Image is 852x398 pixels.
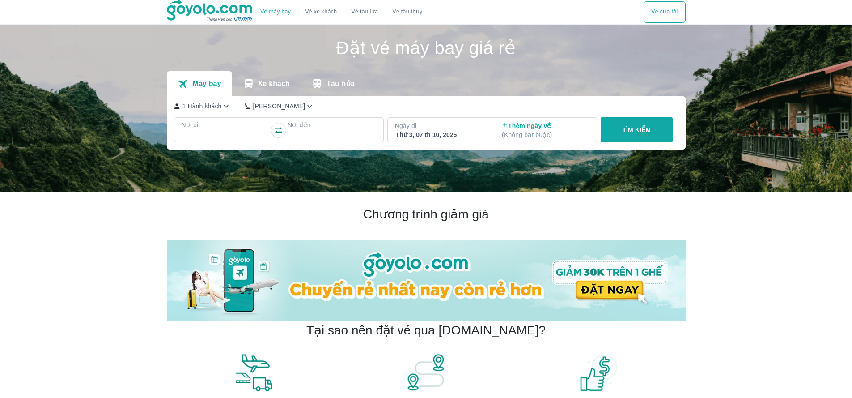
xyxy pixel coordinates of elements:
[167,71,365,96] div: transportation tabs
[167,240,686,321] img: banner-home
[192,79,221,88] p: Máy bay
[167,39,686,57] h1: Đặt vé máy bay giá rẻ
[502,121,589,139] p: Thêm ngày về
[233,353,273,392] img: banner
[344,1,386,23] a: Vé tàu lửa
[182,102,222,111] p: 1 Hành khách
[396,130,483,139] div: Thứ 3, 07 th 10, 2025
[395,121,483,130] p: Ngày đi
[253,1,429,23] div: choose transportation mode
[167,206,686,223] h2: Chương trình giảm giá
[288,120,376,129] p: Nơi đến
[644,1,685,23] button: Vé của tôi
[385,1,429,23] button: Vé tàu thủy
[502,130,589,139] p: ( Không bắt buộc )
[260,9,291,15] a: Vé máy bay
[579,353,619,392] img: banner
[622,125,651,134] p: TÌM KIẾM
[305,9,337,15] a: Vé xe khách
[253,102,305,111] p: [PERSON_NAME]
[306,322,546,338] h2: Tại sao nên đặt vé qua [DOMAIN_NAME]?
[406,353,446,392] img: banner
[182,120,270,129] p: Nơi đi
[174,102,231,111] button: 1 Hành khách
[258,79,290,88] p: Xe khách
[644,1,685,23] div: choose transportation mode
[326,79,355,88] p: Tàu hỏa
[245,102,314,111] button: [PERSON_NAME]
[601,117,673,142] button: TÌM KIẾM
